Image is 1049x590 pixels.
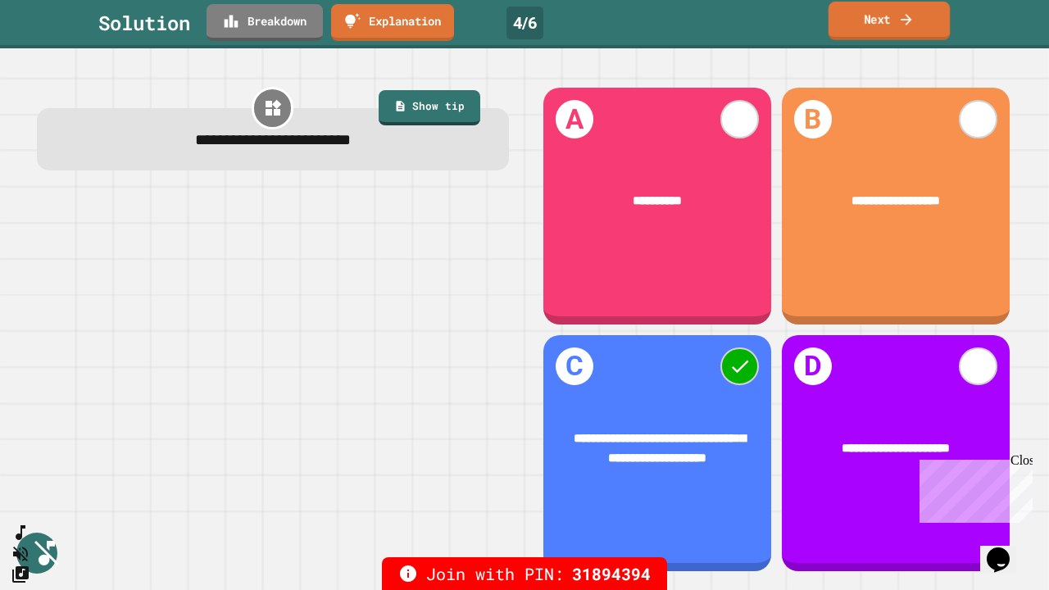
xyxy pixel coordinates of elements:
[331,4,454,41] a: Explanation
[794,100,833,138] h1: B
[572,561,651,586] span: 31894394
[556,100,594,138] h1: A
[98,8,190,38] div: Solution
[556,347,594,386] h1: C
[379,90,480,126] a: Show tip
[980,524,1033,574] iframe: chat widget
[11,543,30,564] button: Unmute music
[382,557,667,590] div: Join with PIN:
[207,4,323,41] a: Breakdown
[11,564,30,584] button: Change Music
[829,2,950,40] a: Next
[794,347,833,386] h1: D
[11,523,30,543] button: SpeedDial basic example
[506,7,543,39] div: 4 / 6
[7,7,113,104] div: Chat with us now!Close
[913,453,1033,523] iframe: chat widget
